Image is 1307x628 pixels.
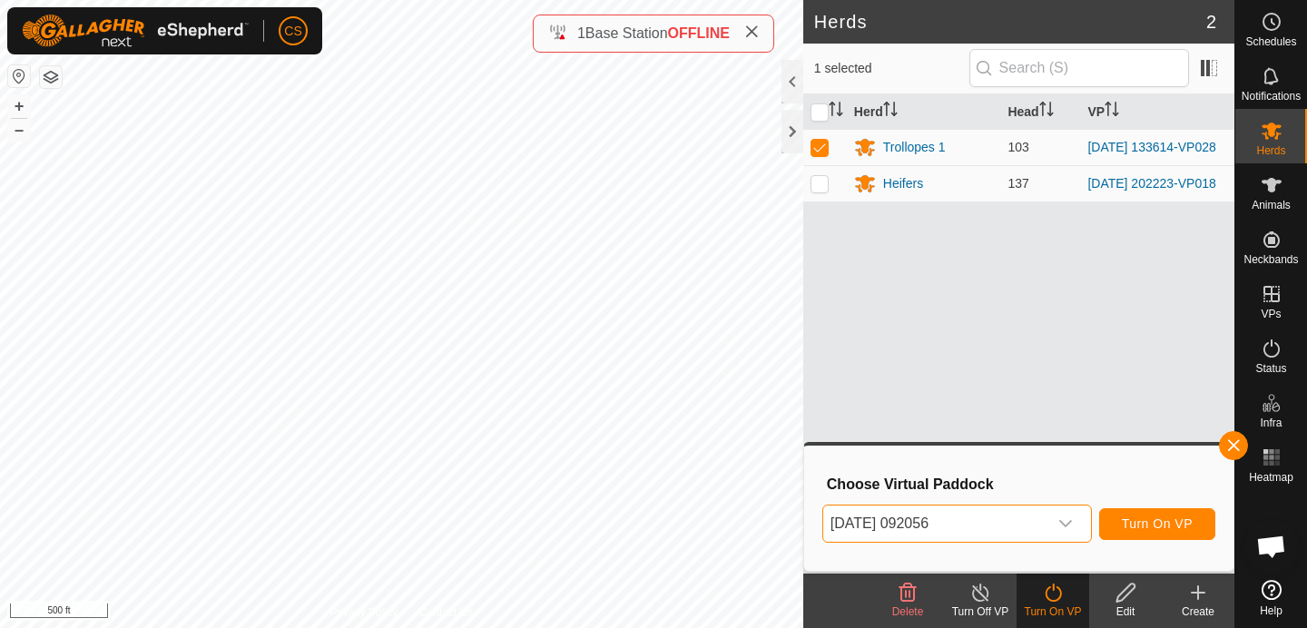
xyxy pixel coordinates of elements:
button: Turn On VP [1099,508,1215,540]
th: Herd [847,94,1001,130]
span: Help [1260,605,1282,616]
button: Reset Map [8,65,30,87]
div: Edit [1089,603,1162,620]
div: Open chat [1244,519,1299,574]
button: – [8,119,30,141]
h2: Herds [814,11,1206,33]
span: 1 [577,25,585,41]
span: Base Station [585,25,668,41]
span: 2 [1206,8,1216,35]
span: Herds [1256,145,1285,156]
span: 2025-04-27 092056 [823,505,1047,542]
span: 1 selected [814,59,969,78]
span: Heatmap [1249,472,1293,483]
span: VPs [1261,309,1281,319]
span: CS [284,22,301,41]
div: Create [1162,603,1234,620]
span: Turn On VP [1122,516,1193,531]
a: Privacy Policy [329,604,398,621]
span: Animals [1252,200,1291,211]
img: Gallagher Logo [22,15,249,47]
a: [DATE] 202223-VP018 [1087,176,1215,191]
input: Search (S) [969,49,1189,87]
span: Notifications [1242,91,1301,102]
button: Map Layers [40,66,62,88]
span: Delete [892,605,924,618]
p-sorticon: Activate to sort [1039,104,1054,119]
a: Contact Us [419,604,473,621]
h3: Choose Virtual Paddock [827,476,1215,493]
span: 137 [1007,176,1028,191]
th: VP [1080,94,1234,130]
span: 103 [1007,140,1028,154]
span: OFFLINE [668,25,730,41]
div: dropdown trigger [1047,505,1084,542]
p-sorticon: Activate to sort [1105,104,1119,119]
div: Turn Off VP [944,603,1017,620]
span: Schedules [1245,36,1296,47]
a: Help [1235,573,1307,623]
span: Status [1255,363,1286,374]
div: Turn On VP [1017,603,1089,620]
p-sorticon: Activate to sort [829,104,843,119]
a: [DATE] 133614-VP028 [1087,140,1215,154]
span: Infra [1260,417,1282,428]
th: Head [1000,94,1080,130]
button: + [8,95,30,117]
span: Neckbands [1243,254,1298,265]
p-sorticon: Activate to sort [883,104,898,119]
div: Heifers [883,174,923,193]
div: Trollopes 1 [883,138,946,157]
